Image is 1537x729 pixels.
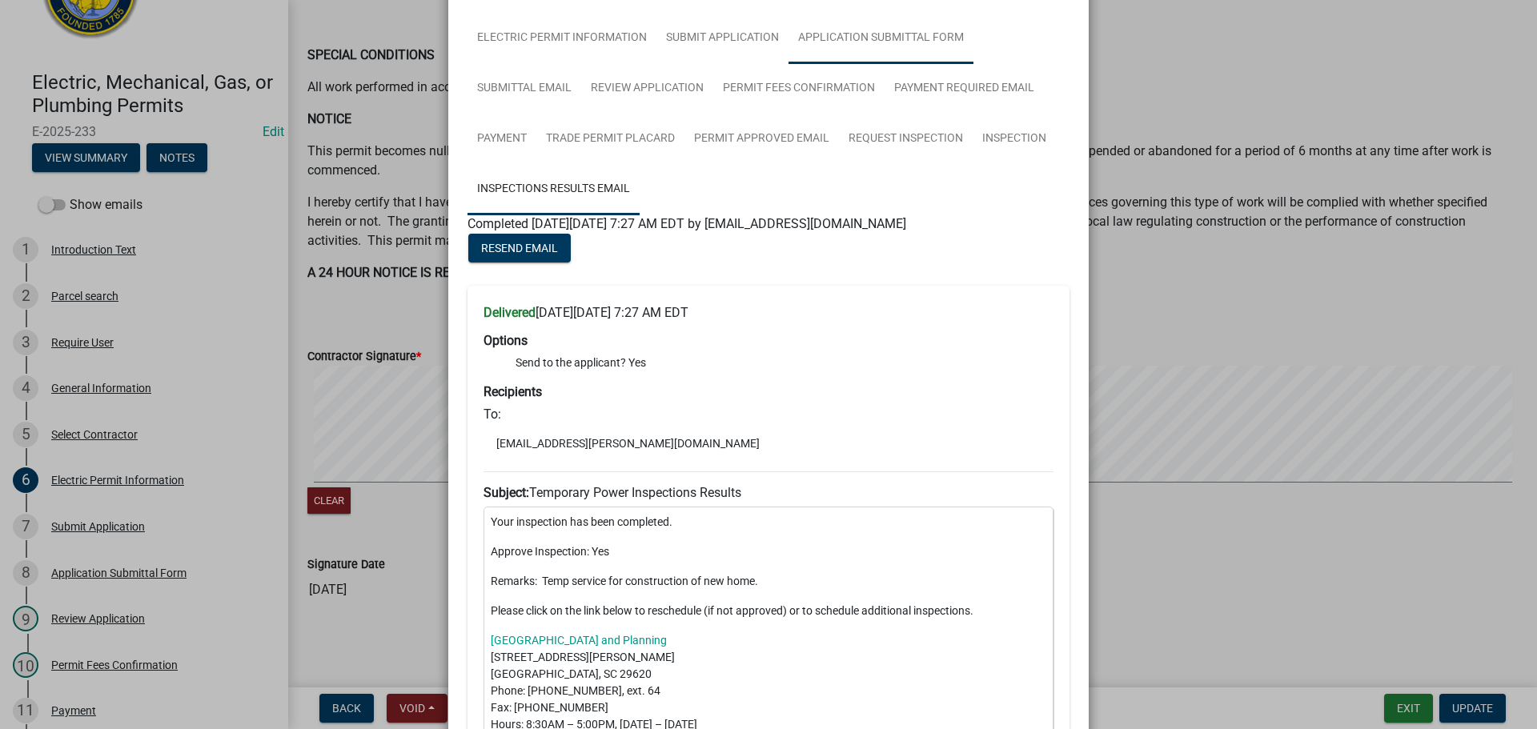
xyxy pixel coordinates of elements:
strong: Recipients [484,384,542,399]
a: [GEOGRAPHIC_DATA] and Planning [491,634,667,647]
a: Submit Application [656,13,789,64]
a: Application Submittal Form [789,13,973,64]
span: Completed [DATE][DATE] 7:27 AM EDT by [EMAIL_ADDRESS][DOMAIN_NAME] [468,216,906,231]
p: Approve Inspection: Yes [491,543,1046,560]
a: Inspections Results Email [468,164,640,215]
strong: Subject: [484,485,529,500]
strong: Options [484,333,528,348]
li: Send to the applicant? Yes [516,354,1053,371]
a: Payment Required Email [885,63,1044,114]
p: Remarks: Temp service for construction of new home. [491,573,1046,590]
h6: To: [484,407,1053,422]
a: Review Application [581,63,713,114]
a: Trade Permit Placard [536,114,684,165]
a: Inspection [973,114,1056,165]
button: Resend Email [468,234,571,262]
a: Request Inspection [839,114,973,165]
li: [EMAIL_ADDRESS][PERSON_NAME][DOMAIN_NAME] [484,431,1053,455]
h6: Temporary Power Inspections Results [484,485,1053,500]
a: Permit Approved Email [684,114,839,165]
p: Please click on the link below to reschedule (if not approved) or to schedule additional inspecti... [491,603,1046,619]
h6: [DATE][DATE] 7:27 AM EDT [484,305,1053,320]
strong: Delivered [484,305,536,320]
span: Resend Email [481,242,558,254]
a: Permit Fees Confirmation [713,63,885,114]
a: Electric Permit Information [468,13,656,64]
a: Submittal Email [468,63,581,114]
a: Payment [468,114,536,165]
p: Your inspection has been completed. [491,514,1046,531]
